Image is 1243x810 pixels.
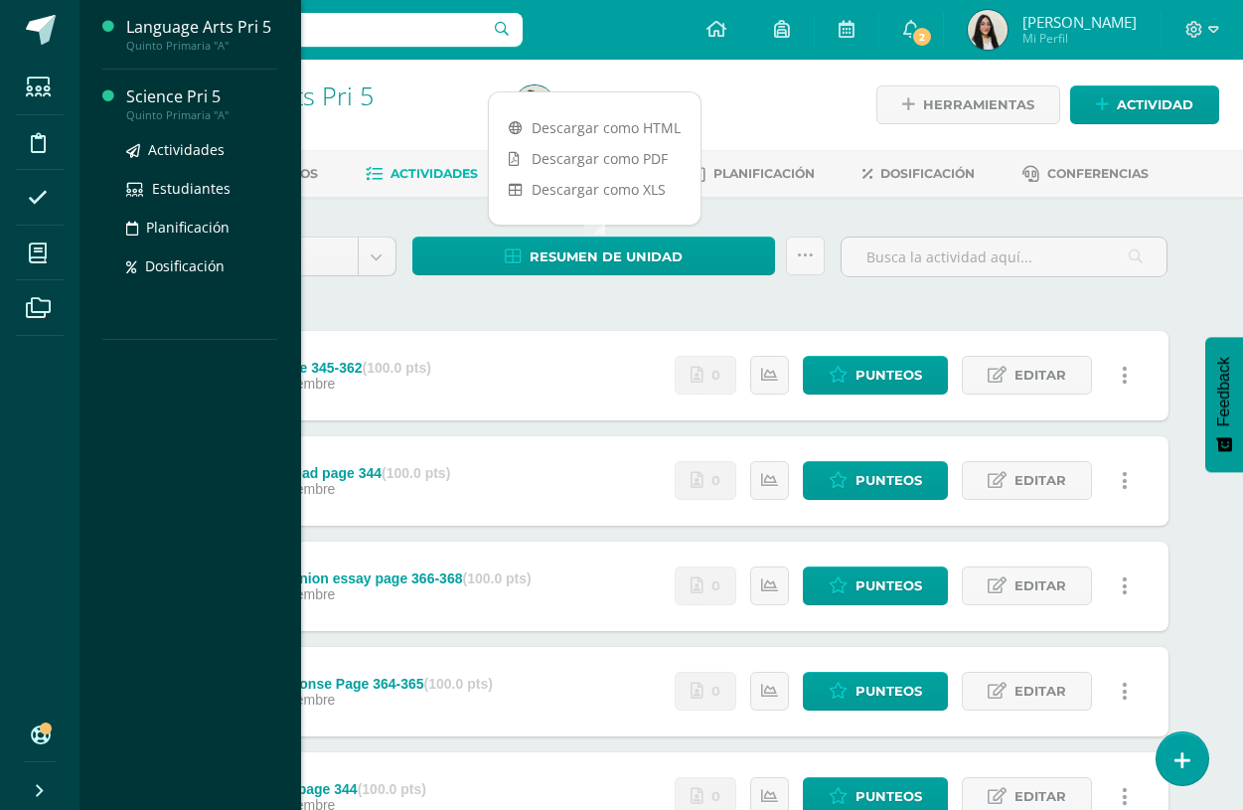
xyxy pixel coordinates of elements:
[530,239,683,275] span: Resumen de unidad
[390,166,478,181] span: Actividades
[876,85,1060,124] a: Herramientas
[1022,30,1137,47] span: Mi Perfil
[145,256,225,275] span: Dosificación
[126,108,277,122] div: Quinto Primaria "A"
[366,158,478,190] a: Actividades
[675,461,736,500] a: No se han realizado entregas
[1014,567,1066,604] span: Editar
[126,39,277,53] div: Quinto Primaria "A"
[489,174,700,205] a: Descargar como XLS
[711,357,720,394] span: 0
[148,140,225,159] span: Actividades
[1014,462,1066,499] span: Editar
[358,781,426,797] strong: (100.0 pts)
[1022,12,1137,32] span: [PERSON_NAME]
[1205,337,1243,472] button: Feedback - Mostrar encuesta
[1117,86,1193,123] span: Actividad
[803,567,948,605] a: Punteos
[382,465,450,481] strong: (100.0 pts)
[711,567,720,604] span: 0
[92,13,523,47] input: Busca un usuario...
[693,158,815,190] a: Planificación
[126,138,277,161] a: Actividades
[803,672,948,711] a: Punteos
[855,357,922,394] span: Punteos
[126,85,277,122] a: Science Pri 5Quinto Primaria "A"
[424,676,493,692] strong: (100.0 pts)
[178,676,492,692] div: U4Z2/ Write a response Page 364-365
[855,567,922,604] span: Punteos
[1070,85,1219,124] a: Actividad
[803,461,948,500] a: Punteos
[126,177,277,200] a: Estudiantes
[855,673,922,710] span: Punteos
[363,360,431,376] strong: (100.0 pts)
[178,360,430,376] div: U4Z2/Reading page 345-362
[178,465,450,481] div: U4Z2/Prepare to read page 344
[711,462,720,499] span: 0
[126,16,277,39] div: Language Arts Pri 5
[489,112,700,143] a: Descargar como HTML
[1215,357,1233,426] span: Feedback
[880,166,975,181] span: Dosificación
[923,86,1034,123] span: Herramientas
[126,16,277,53] a: Language Arts Pri 5Quinto Primaria "A"
[675,672,736,711] a: No se han realizado entregas
[911,26,933,48] span: 2
[968,10,1008,50] img: ffcce8bc21c59450b002b6a2cc85090d.png
[155,81,491,109] h1: Language Arts Pri 5
[711,673,720,710] span: 0
[146,218,230,237] span: Planificación
[178,781,426,797] div: U4Z2/ Vocabulary page 344
[713,166,815,181] span: Planificación
[126,85,277,108] div: Science Pri 5
[675,356,736,395] a: No se han realizado entregas
[855,462,922,499] span: Punteos
[842,238,1166,276] input: Busca la actividad aquí...
[1014,673,1066,710] span: Editar
[178,570,531,586] div: U4Z2/ Write an opinion essay page 366-368
[462,570,531,586] strong: (100.0 pts)
[152,179,231,198] span: Estudiantes
[412,237,776,275] a: Resumen de unidad
[489,143,700,174] a: Descargar como PDF
[675,567,736,605] a: No se han realizado entregas
[1047,166,1149,181] span: Conferencias
[803,356,948,395] a: Punteos
[862,158,975,190] a: Dosificación
[126,254,277,277] a: Dosificación
[515,85,554,125] img: ffcce8bc21c59450b002b6a2cc85090d.png
[1022,158,1149,190] a: Conferencias
[126,216,277,239] a: Planificación
[1014,357,1066,394] span: Editar
[155,109,491,128] div: Quinto Primaria 'A'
